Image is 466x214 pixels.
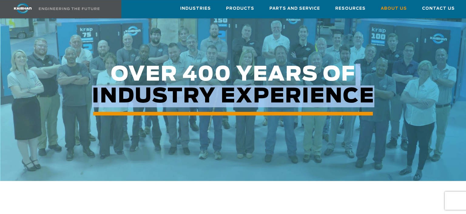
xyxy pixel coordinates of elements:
img: Engineering the future [39,7,100,10]
a: Contact Us [422,0,455,17]
a: Products [226,0,254,17]
span: Industries [180,5,211,12]
a: Parts and Service [269,0,320,17]
a: Resources [335,0,366,17]
span: Parts and Service [269,5,320,12]
span: Contact Us [422,5,455,12]
span: Resources [335,5,366,12]
span: Products [226,5,254,12]
a: About Us [381,0,407,17]
a: Industries [180,0,211,17]
span: About Us [381,5,407,12]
